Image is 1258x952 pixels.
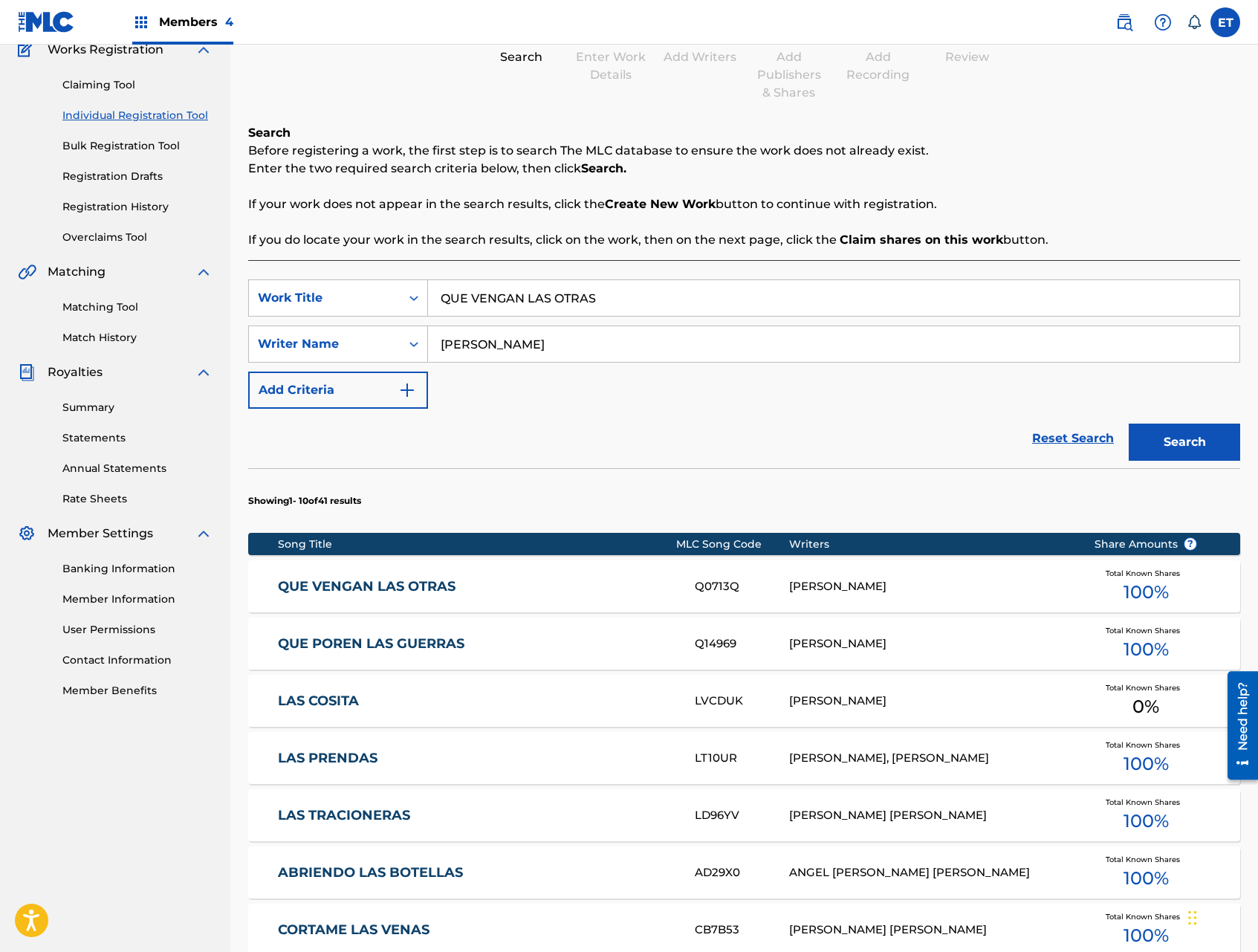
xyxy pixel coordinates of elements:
div: Writers [789,537,1071,552]
iframe: Chat Widget [1184,881,1258,952]
div: [PERSON_NAME], [PERSON_NAME] [789,750,1071,767]
span: Matching [48,263,106,281]
b: Search [248,126,291,140]
a: Registration Drafts [62,169,213,184]
img: expand [195,525,213,543]
div: [PERSON_NAME] [789,635,1071,653]
a: Statements [62,430,213,446]
a: Bulk Registration Tool [62,138,213,154]
a: LAS PRENDAS [278,750,675,767]
div: Add Recording [841,48,915,84]
div: Search [484,48,559,66]
div: [PERSON_NAME] [789,693,1071,710]
img: Royalties [18,363,36,381]
span: Works Registration [48,41,163,59]
img: Member Settings [18,525,36,543]
span: ? [1184,538,1196,550]
p: Before registering a work, the first step is to search The MLC database to ensure the work does n... [248,142,1240,160]
div: [PERSON_NAME] [PERSON_NAME] [789,807,1071,824]
iframe: Resource Center [1216,665,1258,785]
div: LT10UR [695,750,789,767]
span: Member Settings [48,525,153,543]
div: LD96YV [695,807,789,824]
span: Total Known Shares [1106,911,1186,922]
a: Contact Information [62,653,213,668]
p: Showing 1 - 10 of 41 results [248,494,361,508]
a: Rate Sheets [62,491,213,507]
div: Drag [1188,896,1197,940]
span: Total Known Shares [1106,854,1186,865]
div: Q0713Q [695,578,789,595]
div: LVCDUK [695,693,789,710]
span: Share Amounts [1095,537,1197,552]
div: [PERSON_NAME] [PERSON_NAME] [789,922,1071,939]
span: Royalties [48,363,103,381]
div: MLC Song Code [676,537,789,552]
a: Match History [62,330,213,346]
span: 100 % [1124,751,1169,777]
a: QUE POREN LAS GUERRAS [278,635,675,653]
a: Individual Registration Tool [62,108,213,123]
span: Members [159,13,233,30]
div: Add Writers [663,48,737,66]
a: CORTAME LAS VENAS [278,922,675,939]
strong: Create New Work [605,197,716,211]
span: 0 % [1132,693,1159,720]
img: search [1115,13,1133,31]
a: Member Benefits [62,683,213,699]
div: [PERSON_NAME] [789,578,1071,595]
div: Writer Name [258,335,392,353]
a: Overclaims Tool [62,230,213,245]
span: 100 % [1124,865,1169,892]
span: 100 % [1124,579,1169,606]
div: Notifications [1187,15,1202,30]
div: AD29X0 [695,864,789,881]
div: Review [930,48,1005,66]
img: expand [195,363,213,381]
a: Annual Statements [62,461,213,476]
a: Public Search [1109,7,1139,37]
button: Search [1129,424,1240,461]
span: 4 [225,15,233,29]
a: QUE VENGAN LAS OTRAS [278,578,675,595]
div: Song Title [278,537,676,552]
p: If you do locate your work in the search results, click on the work, then on the next page, click... [248,231,1240,249]
img: help [1154,13,1172,31]
img: Top Rightsholders [132,13,150,31]
a: Member Information [62,592,213,607]
form: Search Form [248,279,1240,468]
span: Total Known Shares [1106,797,1186,808]
img: expand [195,41,213,59]
a: LAS TRACIONERAS [278,807,675,824]
strong: Claim shares on this work [840,233,1003,247]
a: Claiming Tool [62,77,213,93]
a: Banking Information [62,561,213,577]
div: User Menu [1210,7,1240,37]
strong: Search. [581,161,626,175]
p: Enter the two required search criteria below, then click [248,160,1240,178]
span: 100 % [1124,636,1169,663]
div: Help [1148,7,1178,37]
div: Q14969 [695,635,789,653]
span: 100 % [1124,808,1169,835]
span: Total Known Shares [1106,568,1186,579]
span: Total Known Shares [1106,682,1186,693]
a: LAS COSITA [278,693,675,710]
span: Total Known Shares [1106,739,1186,751]
a: Matching Tool [62,299,213,315]
p: If your work does not appear in the search results, click the button to continue with registration. [248,195,1240,213]
div: ANGEL [PERSON_NAME] [PERSON_NAME] [789,864,1071,881]
img: MLC Logo [18,11,75,33]
span: 100 % [1124,922,1169,949]
img: expand [195,263,213,281]
a: Reset Search [1025,422,1121,455]
span: Total Known Shares [1106,625,1186,636]
div: Enter Work Details [574,48,648,84]
img: 9d2ae6d4665cec9f34b9.svg [398,381,416,399]
img: Matching [18,263,36,281]
div: CB7B53 [695,922,789,939]
img: Works Registration [18,41,37,59]
div: Work Title [258,289,392,307]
